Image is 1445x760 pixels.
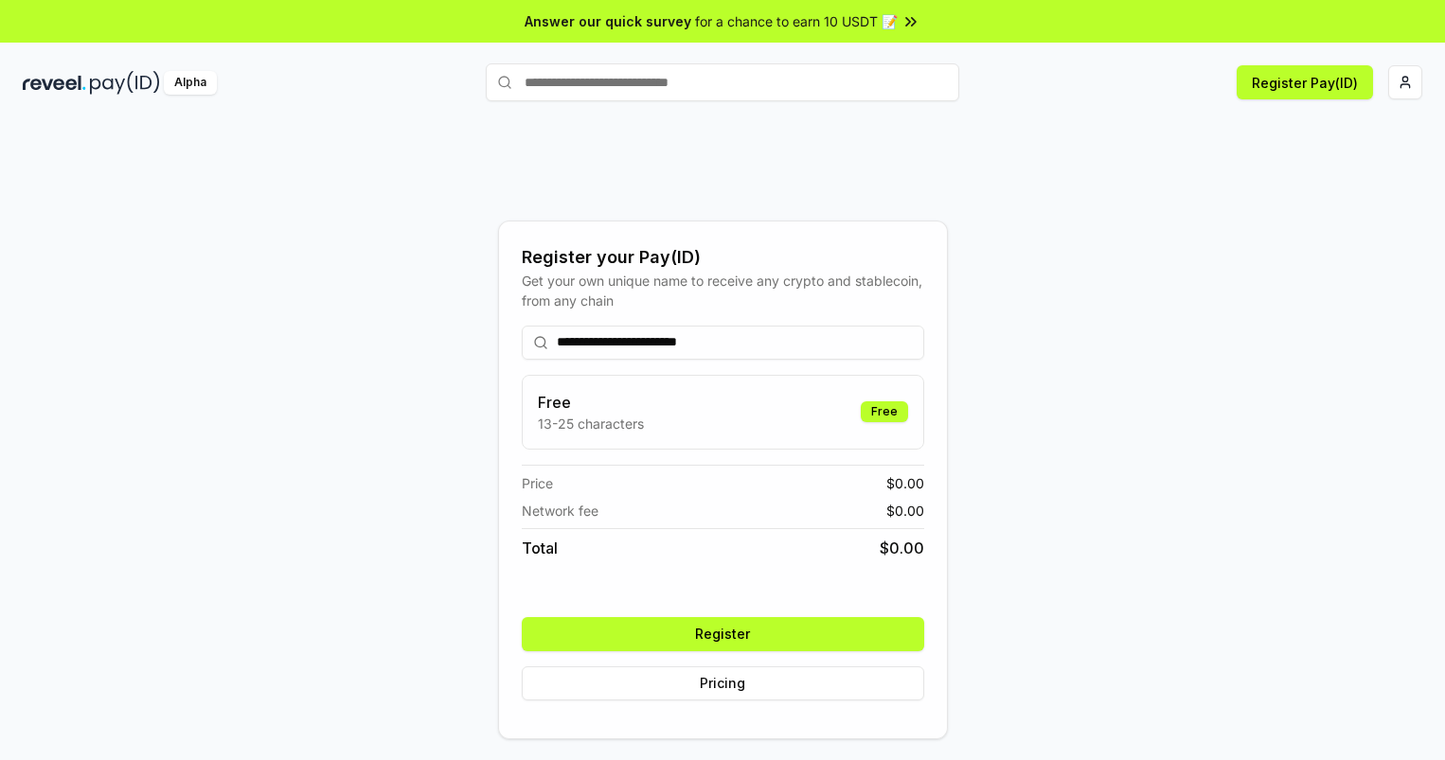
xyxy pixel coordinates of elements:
[522,244,924,271] div: Register your Pay(ID)
[522,617,924,651] button: Register
[522,473,553,493] span: Price
[861,401,908,422] div: Free
[538,391,644,414] h3: Free
[522,271,924,310] div: Get your own unique name to receive any crypto and stablecoin, from any chain
[886,501,924,521] span: $ 0.00
[1237,65,1373,99] button: Register Pay(ID)
[90,71,160,95] img: pay_id
[886,473,924,493] span: $ 0.00
[880,537,924,559] span: $ 0.00
[525,11,691,31] span: Answer our quick survey
[23,71,86,95] img: reveel_dark
[695,11,898,31] span: for a chance to earn 10 USDT 📝
[164,71,217,95] div: Alpha
[522,666,924,700] button: Pricing
[522,501,598,521] span: Network fee
[522,537,558,559] span: Total
[538,414,644,433] p: 13-25 characters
